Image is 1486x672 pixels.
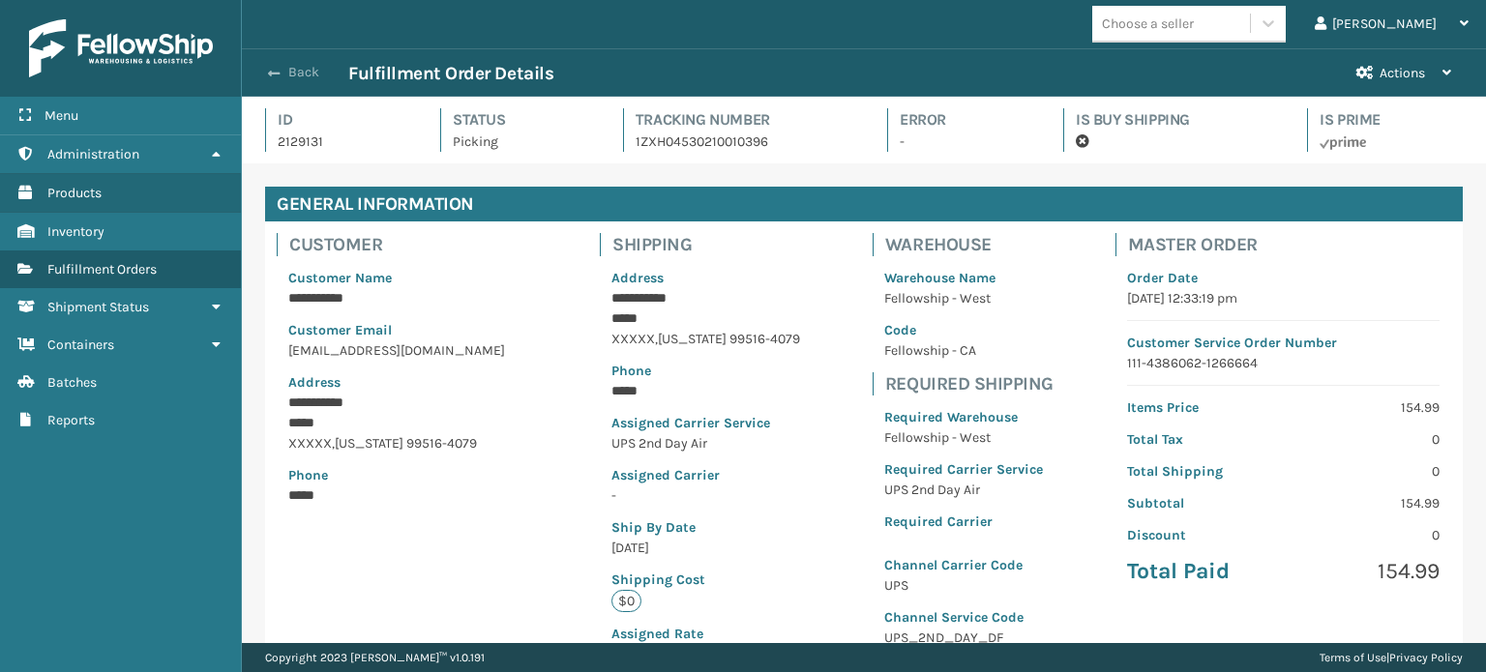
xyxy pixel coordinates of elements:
span: [US_STATE] [658,331,727,347]
p: 154.99 [1294,557,1440,586]
p: 0 [1294,429,1440,450]
span: Products [47,185,102,201]
button: Back [259,64,348,81]
p: 2129131 [278,131,405,152]
a: Terms of Use [1320,651,1386,664]
p: Phone [611,361,800,381]
span: Inventory [47,223,104,240]
p: Ship By Date [611,517,800,538]
span: Actions [1380,65,1425,81]
p: Picking [453,131,588,152]
p: Shipping Cost [611,570,800,590]
p: Customer Name [288,268,528,288]
span: Menu [45,107,78,124]
h4: Is Buy Shipping [1076,108,1272,131]
h4: General Information [265,187,1463,221]
p: Channel Service Code [884,607,1043,628]
h4: Is Prime [1320,108,1463,131]
span: Reports [47,412,95,428]
span: 99516-4079 [729,331,800,347]
span: [US_STATE] [335,435,403,452]
p: UPS [884,575,1043,596]
span: Administration [47,146,139,162]
p: 111-4386062-1266664 [1127,353,1440,373]
p: Phone [288,465,528,485]
h3: Fulfillment Order Details [348,62,553,85]
p: Fellowship - CA [884,340,1043,361]
span: , [332,435,335,452]
span: Batches [47,374,97,391]
span: Containers [47,336,114,353]
p: 0 [1294,525,1440,545]
span: XXXXX [611,331,655,347]
h4: Id [278,108,405,131]
h4: Status [453,108,588,131]
p: [DATE] 12:33:19 pm [1127,288,1440,308]
h4: Tracking Number [636,108,852,131]
div: | [1320,643,1463,672]
h4: Customer [289,233,540,256]
p: Customer Email [288,320,528,340]
span: XXXXX [288,435,332,452]
p: - [900,131,1028,152]
p: 0 [1294,461,1440,482]
p: Fellowship - West [884,427,1043,448]
p: Assigned Carrier Service [611,413,800,433]
p: [DATE] [611,538,800,558]
p: Required Carrier [884,511,1043,532]
p: 154.99 [1294,493,1440,513]
h4: Error [900,108,1028,131]
p: Subtotal [1127,493,1272,513]
p: $0 [611,590,641,612]
p: Total Shipping [1127,461,1272,482]
p: Total Tax [1127,429,1272,450]
p: Customer Service Order Number [1127,333,1440,353]
p: Discount [1127,525,1272,545]
img: logo [29,19,213,77]
div: Choose a seller [1102,14,1194,34]
span: Shipment Status [47,299,149,315]
span: Address [611,270,664,286]
p: Required Warehouse [884,407,1043,427]
p: Required Carrier Service [884,459,1043,480]
p: Assigned Carrier [611,465,800,485]
p: Items Price [1127,397,1272,418]
p: Warehouse Name [884,268,1043,288]
p: Assigned Rate [611,624,800,644]
span: Address [288,374,341,391]
p: Copyright 2023 [PERSON_NAME]™ v 1.0.191 [265,643,485,672]
p: UPS 2nd Day Air [884,480,1043,500]
p: 1ZXH04530210010396 [636,131,852,152]
p: [EMAIL_ADDRESS][DOMAIN_NAME] [288,340,528,361]
p: Channel Carrier Code [884,555,1043,575]
span: , [655,331,658,347]
p: Total Paid [1127,557,1272,586]
h4: Master Order [1128,233,1451,256]
p: 154.99 [1294,397,1440,418]
p: UPS_2ND_DAY_DF [884,628,1043,648]
span: 99516-4079 [406,435,477,452]
p: - [611,485,800,506]
p: Fellowship - West [884,288,1043,308]
p: Code [884,320,1043,340]
h4: Required Shipping [885,372,1055,395]
span: Fulfillment Orders [47,261,157,278]
h4: Warehouse [885,233,1055,256]
p: Order Date [1127,268,1440,288]
p: UPS 2nd Day Air [611,433,800,453]
h4: Shipping [612,233,812,256]
button: Actions [1339,49,1469,97]
a: Privacy Policy [1389,651,1463,664]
